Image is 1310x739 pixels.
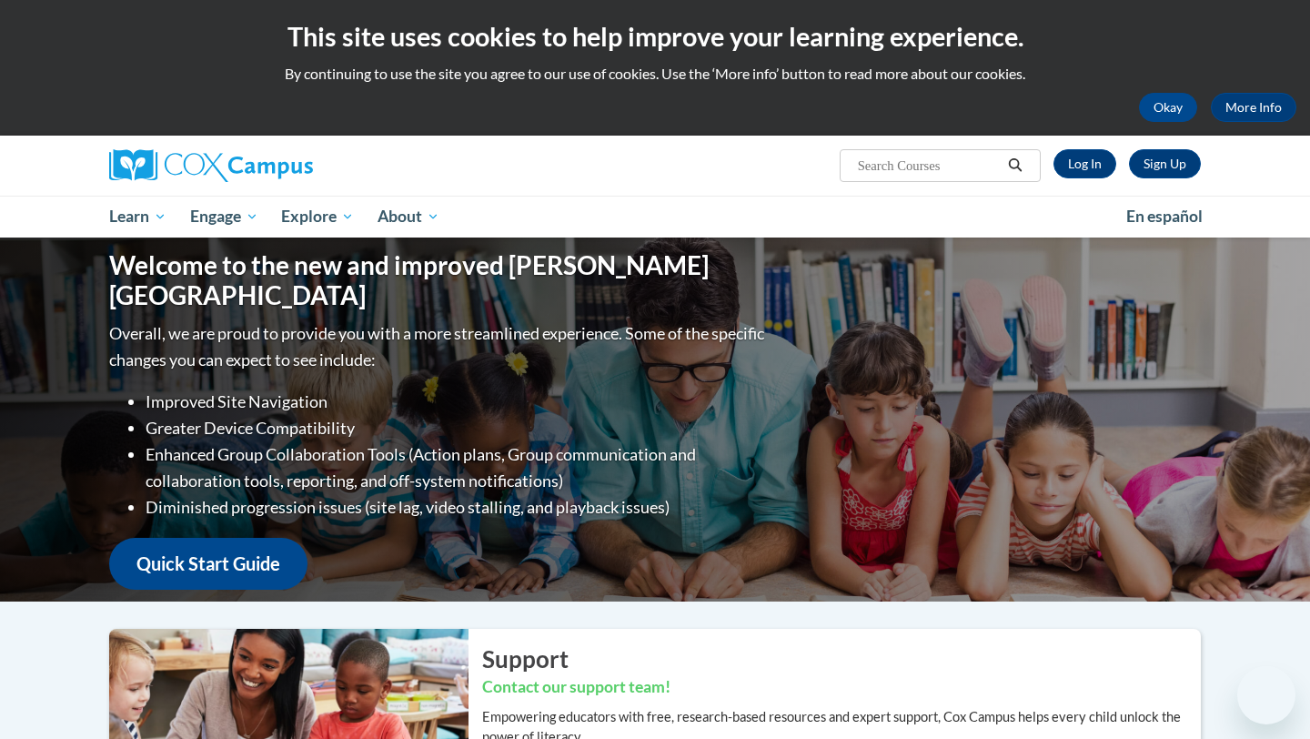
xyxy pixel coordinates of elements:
h2: Support [482,643,1201,675]
li: Improved Site Navigation [146,389,769,415]
a: En español [1114,197,1214,236]
h1: Welcome to the new and improved [PERSON_NAME][GEOGRAPHIC_DATA] [109,250,769,311]
span: Learn [109,206,166,228]
h3: Contact our support team! [482,676,1201,699]
a: Log In [1053,149,1116,178]
li: Greater Device Compatibility [146,415,769,441]
a: About [366,196,451,238]
div: Main menu [82,196,1228,238]
a: Cox Campus [109,149,455,182]
span: Engage [190,206,258,228]
a: Quick Start Guide [109,538,307,590]
li: Diminished progression issues (site lag, video stalling, and playback issues) [146,494,769,521]
p: Overall, we are proud to provide you with a more streamlined experience. Some of the specific cha... [109,320,769,373]
span: Explore [281,206,354,228]
button: Search [1002,155,1029,177]
a: Engage [178,196,270,238]
a: Learn [97,196,178,238]
img: Cox Campus [109,149,313,182]
p: By continuing to use the site you agree to our use of cookies. Use the ‘More info’ button to read... [14,64,1296,84]
input: Search Courses [856,155,1002,177]
li: Enhanced Group Collaboration Tools (Action plans, Group communication and collaboration tools, re... [146,441,769,494]
a: More Info [1211,93,1296,122]
a: Explore [269,196,366,238]
span: En español [1126,207,1203,226]
button: Okay [1139,93,1197,122]
span: About [378,206,439,228]
iframe: Button to launch messaging window [1237,666,1295,724]
h2: This site uses cookies to help improve your learning experience. [14,18,1296,55]
a: Register [1129,149,1201,178]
